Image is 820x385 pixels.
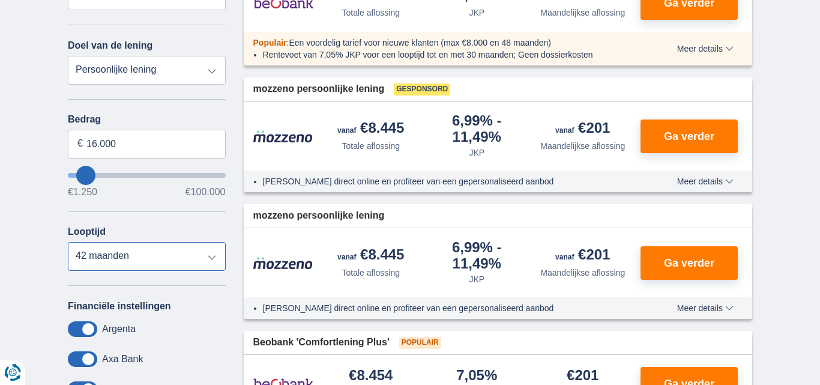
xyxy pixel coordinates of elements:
div: Maandelijkse aflossing [540,267,625,279]
label: Bedrag [68,114,226,125]
div: 6,99% [429,240,525,271]
span: Populair [253,38,287,47]
label: Financiële instellingen [68,301,171,312]
div: €201 [555,121,610,138]
div: Totale aflossing [342,7,400,19]
div: €8.454 [349,368,393,384]
li: [PERSON_NAME] direct online en profiteer van een gepersonaliseerd aanbod [263,175,633,187]
span: €100.000 [185,187,226,197]
div: Totale aflossing [342,140,400,152]
li: Rentevoet van 7,05% JKP voor een looptijd tot en met 30 maanden; Geen dossierkosten [263,49,633,61]
input: wantToBorrow [68,173,226,178]
label: Doel van de lening [68,40,152,51]
img: product.pl.alt Mozzeno [253,130,313,143]
span: Meer details [677,304,734,312]
span: Populair [399,337,441,349]
span: mozzeno persoonlijke lening [253,209,385,223]
li: [PERSON_NAME] direct online en profiteer van een gepersonaliseerd aanbod [263,302,633,314]
span: Meer details [677,177,734,186]
div: 7,05% [456,368,497,384]
span: Ga verder [664,258,714,268]
div: Maandelijkse aflossing [540,140,625,152]
span: mozzeno persoonlijke lening [253,82,385,96]
div: JKP [469,147,484,159]
button: Meer details [668,303,743,313]
button: Meer details [668,44,743,53]
button: Ga verder [641,246,738,280]
span: € [77,137,83,151]
label: Argenta [102,324,136,335]
div: €201 [555,247,610,264]
div: : [244,37,643,49]
label: Axa Bank [102,354,143,365]
div: €8.445 [337,247,404,264]
div: JKP [469,273,484,285]
div: Totale aflossing [342,267,400,279]
div: JKP [469,7,484,19]
span: Een voordelig tarief voor nieuwe klanten (max €8.000 en 48 maanden) [289,38,551,47]
span: Beobank 'Comfortlening Plus' [253,336,390,350]
button: Meer details [668,177,743,186]
span: Ga verder [664,131,714,142]
div: €8.445 [337,121,404,138]
span: Gesponsord [394,83,450,95]
label: Looptijd [68,226,106,237]
img: product.pl.alt Mozzeno [253,256,313,270]
div: Maandelijkse aflossing [540,7,625,19]
button: Ga verder [641,120,738,153]
span: Meer details [677,44,734,53]
span: €1.250 [68,187,97,197]
div: 6,99% [429,114,525,144]
div: €201 [567,368,598,384]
